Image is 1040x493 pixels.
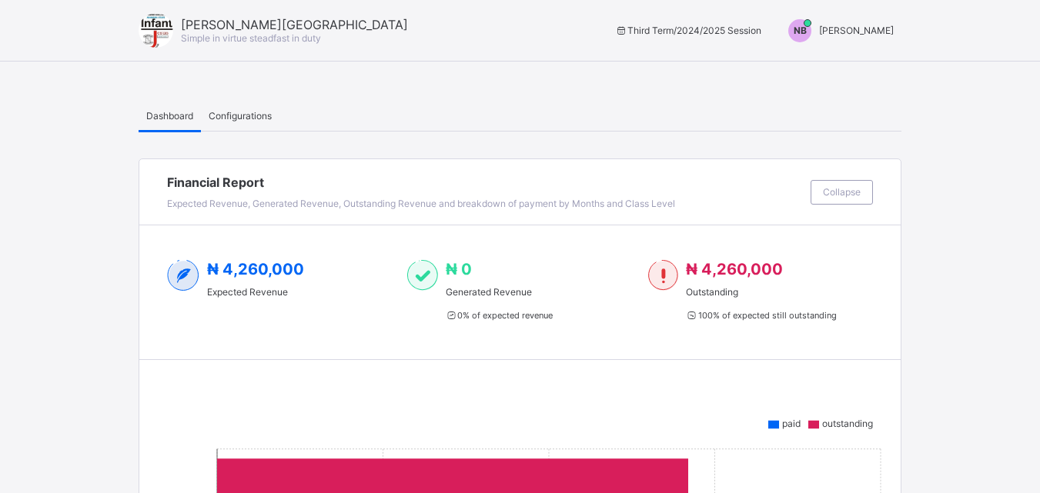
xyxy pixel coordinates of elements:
span: Outstanding [686,286,836,298]
span: Financial Report [167,175,803,190]
span: [PERSON_NAME] [819,25,894,36]
span: paid [782,418,801,429]
span: [PERSON_NAME][GEOGRAPHIC_DATA] [181,17,408,32]
img: expected-2.4343d3e9d0c965b919479240f3db56ac.svg [167,260,199,291]
span: Collapse [823,186,861,198]
img: paid-1.3eb1404cbcb1d3b736510a26bbfa3ccb.svg [407,260,437,291]
img: outstanding-1.146d663e52f09953f639664a84e30106.svg [648,260,678,291]
span: 100 % of expected still outstanding [686,310,836,321]
span: outstanding [822,418,873,429]
span: ₦ 0 [446,260,472,278]
span: Configurations [209,110,272,122]
span: ₦ 4,260,000 [686,260,783,278]
span: NB [794,25,807,36]
span: session/term information [614,25,761,36]
span: Expected Revenue [207,286,304,298]
span: Dashboard [146,110,193,122]
span: ₦ 4,260,000 [207,260,304,278]
span: Generated Revenue [446,286,553,298]
span: Expected Revenue, Generated Revenue, Outstanding Revenue and breakdown of payment by Months and C... [167,198,675,209]
span: 0 % of expected revenue [446,310,553,321]
span: Simple in virtue steadfast in duty [181,32,321,44]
